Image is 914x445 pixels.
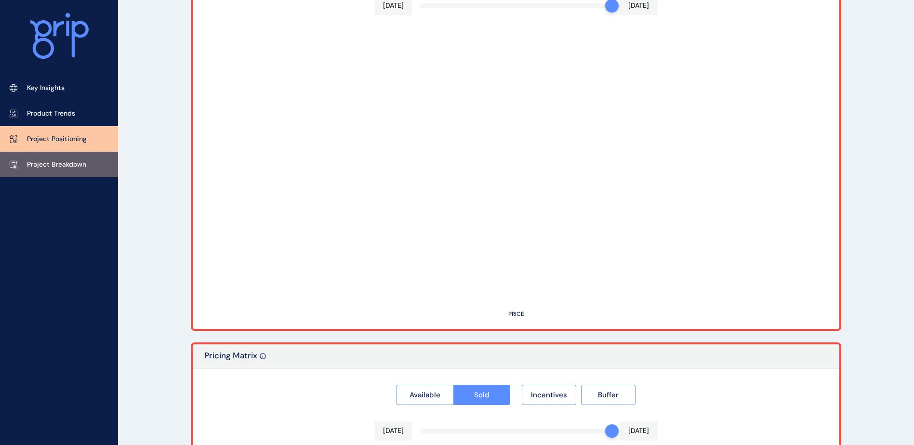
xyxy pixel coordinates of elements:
button: Buffer [581,385,636,405]
span: Sold [474,390,490,400]
span: Incentives [531,390,567,400]
button: Sold [453,385,511,405]
span: Buffer [598,390,619,400]
p: [DATE] [628,426,649,436]
p: [DATE] [383,426,404,436]
p: Project Breakdown [27,160,86,170]
p: Project Positioning [27,134,87,144]
button: Available [397,385,453,405]
p: Key Insights [27,83,65,93]
button: Incentives [522,385,576,405]
p: Pricing Matrix [204,350,257,368]
text: PRICE [508,310,524,318]
p: [DATE] [628,1,649,11]
span: Available [410,390,440,400]
p: [DATE] [383,1,404,11]
p: Product Trends [27,109,75,118]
